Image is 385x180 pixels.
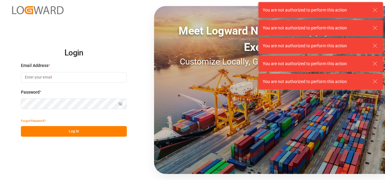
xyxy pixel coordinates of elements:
[21,62,48,69] span: Email Address
[263,61,367,67] div: You are not authorized to perform this action
[21,115,46,126] button: Forgot Password?
[21,126,127,137] button: Log In
[154,55,385,68] div: Customize Locally, Govern Globally, Deliver Fast
[263,7,367,13] div: You are not authorized to perform this action
[12,6,64,14] img: Logward_new_orange.png
[263,25,367,31] div: You are not authorized to perform this action
[263,43,367,49] div: You are not authorized to perform this action
[21,72,127,83] input: Enter your email
[21,89,40,95] span: Password
[263,78,367,85] div: You are not authorized to perform this action
[154,23,385,55] div: Meet Logward No-Code Supply Chain Execution:
[21,43,127,63] h2: Login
